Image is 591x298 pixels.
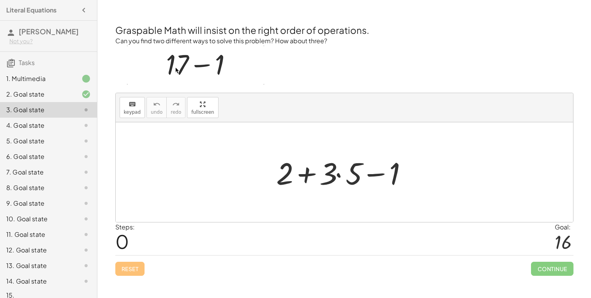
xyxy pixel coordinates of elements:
div: 1. Multimedia [6,74,69,83]
div: 7. Goal state [6,168,69,177]
div: Goal: [555,222,573,232]
label: Steps: [115,223,135,231]
i: Task finished. [81,74,91,83]
div: 12. Goal state [6,245,69,255]
span: 0 [115,229,129,253]
div: 8. Goal state [6,183,69,192]
span: keypad [124,109,141,115]
i: Task not started. [81,245,91,255]
button: redoredo [166,97,185,118]
div: 10. Goal state [6,214,69,224]
i: Task not started. [81,261,91,270]
i: Task not started. [81,199,91,208]
p: Can you find two different ways to solve this problem? How about three? [115,37,573,46]
span: Tasks [19,58,35,67]
span: redo [171,109,181,115]
div: 13. Goal state [6,261,69,270]
button: keyboardkeypad [120,97,145,118]
i: Task not started. [81,168,91,177]
button: fullscreen [187,97,218,118]
i: Task not started. [81,183,91,192]
i: Task not started. [81,230,91,239]
div: 14. Goal state [6,277,69,286]
i: keyboard [129,100,136,109]
div: 2. Goal state [6,90,69,99]
div: 11. Goal state [6,230,69,239]
div: Not you? [9,37,91,45]
div: 4. Goal state [6,121,69,130]
div: 9. Goal state [6,199,69,208]
span: undo [151,109,162,115]
img: c98fd760e6ed093c10ccf3c4ca28a3dcde0f4c7a2f3786375f60a510364f4df2.gif [127,46,264,85]
i: Task not started. [81,121,91,130]
h4: Literal Equations [6,5,56,15]
i: Task not started. [81,136,91,146]
i: Task not started. [81,105,91,115]
i: Task finished and correct. [81,90,91,99]
span: [PERSON_NAME] [19,27,79,36]
button: undoundo [146,97,167,118]
i: redo [172,100,180,109]
div: 3. Goal state [6,105,69,115]
div: 6. Goal state [6,152,69,161]
i: undo [153,100,161,109]
i: Task not started. [81,277,91,286]
i: Task not started. [81,152,91,161]
span: fullscreen [191,109,214,115]
i: Task not started. [81,214,91,224]
h2: Graspable Math will insist on the right order of operations. [115,23,573,37]
div: 5. Goal state [6,136,69,146]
